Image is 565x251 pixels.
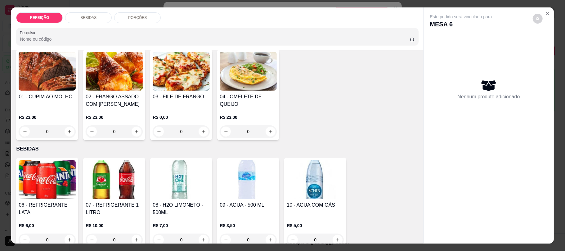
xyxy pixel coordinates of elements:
button: decrease-product-quantity [221,235,231,245]
button: decrease-product-quantity [533,14,543,24]
h4: 10 - AGUA COM GÁS [287,201,344,209]
button: increase-product-quantity [266,235,276,245]
p: BEBIDAS [16,145,418,153]
p: R$ 5,00 [287,222,344,229]
button: increase-product-quantity [333,235,343,245]
button: Close [543,9,553,19]
label: Pesquisa [20,30,37,35]
h4: 02 - FRANGO ASSADO COM [PERSON_NAME] [86,93,143,108]
h4: 07 - REFRIGERANTE 1 LITRO [86,201,143,216]
p: R$ 23,00 [19,114,76,120]
p: BEBIDAS [80,15,96,20]
p: R$ 10,00 [86,222,143,229]
p: R$ 6,00 [19,222,76,229]
p: MESA 6 [430,20,492,29]
img: product-image [153,160,210,199]
h4: 04 - OMELETE DE QUEIJO [220,93,277,108]
p: R$ 23,00 [86,114,143,120]
img: product-image [86,52,143,91]
input: Pesquisa [20,36,410,42]
p: PORÇÕES [128,15,147,20]
h4: 03 - FILE DE FRANGO [153,93,210,101]
p: Este pedido será vinculado para [430,14,492,20]
p: R$ 3,50 [220,222,277,229]
img: product-image [220,52,277,91]
h4: 01 - CUPIM AO MOLHO [19,93,76,101]
h4: 08 - H2O LIMONETO - 500ML [153,201,210,216]
h4: 06 - REFRIGERANTE LATA [19,201,76,216]
h4: 09 - AGUA - 500 ML [220,201,277,209]
img: product-image [287,160,344,199]
img: product-image [19,160,76,199]
p: R$ 0,00 [153,114,210,120]
p: R$ 7,00 [153,222,210,229]
p: REFEIÇÃO [30,15,49,20]
p: R$ 23,00 [220,114,277,120]
p: Nenhum produto adicionado [458,93,520,101]
button: increase-product-quantity [199,235,209,245]
img: product-image [86,160,143,199]
button: decrease-product-quantity [154,235,164,245]
img: product-image [220,160,277,199]
button: decrease-product-quantity [288,235,298,245]
img: product-image [19,52,76,91]
img: product-image [153,52,210,91]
